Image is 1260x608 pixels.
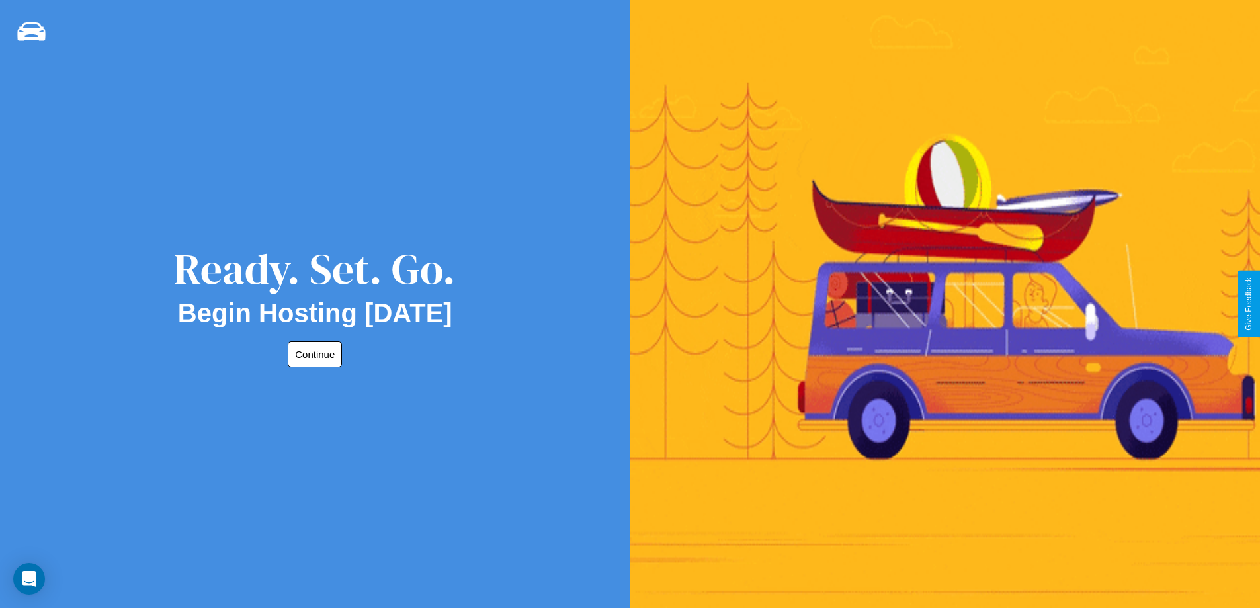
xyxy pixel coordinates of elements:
h2: Begin Hosting [DATE] [178,298,452,328]
div: Give Feedback [1244,277,1253,331]
button: Continue [288,341,342,367]
div: Open Intercom Messenger [13,563,45,595]
div: Ready. Set. Go. [174,239,456,298]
